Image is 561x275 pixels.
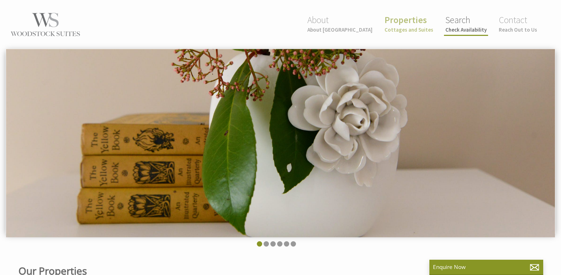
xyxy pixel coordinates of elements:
a: SearchCheck Availability [445,14,487,33]
small: Reach Out to Us [499,26,537,33]
a: ContactReach Out to Us [499,14,537,33]
small: Cottages and Suites [385,26,433,33]
img: Woodstock Suites [10,11,81,38]
small: Check Availability [445,26,487,33]
small: About [GEOGRAPHIC_DATA] [307,26,372,33]
p: Enquire Now [433,263,540,271]
a: AboutAbout [GEOGRAPHIC_DATA] [307,14,372,33]
a: PropertiesCottages and Suites [385,14,433,33]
